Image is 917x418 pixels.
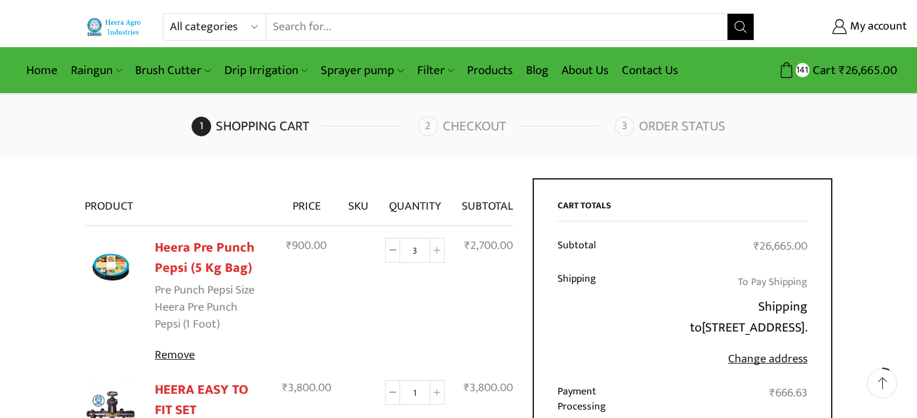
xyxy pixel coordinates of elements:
[273,178,340,225] th: Price
[558,200,808,221] h2: Cart totals
[155,347,264,364] a: Remove
[738,273,807,292] label: To Pay Shipping
[728,349,807,369] a: Change address
[558,264,644,377] th: Shipping
[727,14,754,40] button: Search button
[266,14,727,40] input: Search for...
[64,55,129,86] a: Raingun
[155,282,255,299] dt: Pre Punch Pepsi Size
[155,237,255,279] a: Heera Pre Punch Pepsi (5 Kg Bag)
[464,236,470,256] span: ₹
[286,236,292,256] span: ₹
[85,178,273,225] th: Product
[20,55,64,86] a: Home
[464,236,513,256] bdi: 2,700.00
[769,383,775,403] span: ₹
[282,378,288,398] span: ₹
[464,378,513,398] bdi: 3,800.00
[129,55,217,86] a: Brush Cutter
[314,55,410,86] a: Sprayer pump
[652,296,807,338] p: Shipping to .
[340,178,377,225] th: SKU
[754,237,807,256] bdi: 26,665.00
[453,178,513,225] th: Subtotal
[377,178,453,225] th: Quantity
[702,316,805,339] strong: [STREET_ADDRESS]
[460,55,520,86] a: Products
[809,62,836,79] span: Cart
[796,63,809,77] span: 141
[464,378,470,398] span: ₹
[282,378,331,398] bdi: 3,800.00
[85,240,137,292] img: Heera Pre Punch Pepsi
[418,117,611,136] a: Checkout
[754,237,760,256] span: ₹
[411,55,460,86] a: Filter
[769,383,807,403] bdi: 666.63
[218,55,314,86] a: Drip Irrigation
[615,55,685,86] a: Contact Us
[555,55,615,86] a: About Us
[839,60,846,81] span: ₹
[558,231,644,264] th: Subtotal
[286,236,327,256] bdi: 900.00
[400,238,430,263] input: Product quantity
[767,58,897,83] a: 141 Cart ₹26,665.00
[774,15,907,39] a: My account
[847,18,907,35] span: My account
[839,60,897,81] bdi: 26,665.00
[400,380,430,405] input: Product quantity
[520,55,555,86] a: Blog
[155,299,264,333] p: Heera Pre Punch Pepsi (1 Foot)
